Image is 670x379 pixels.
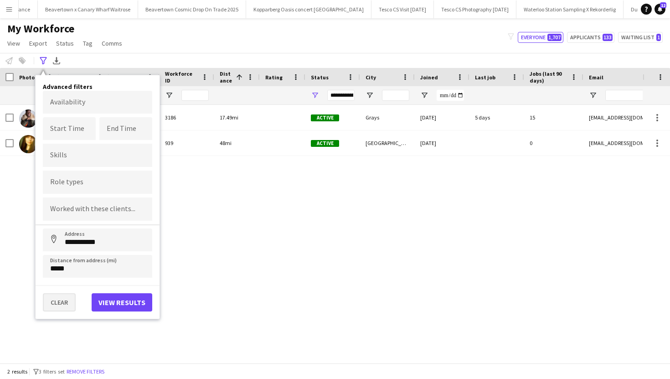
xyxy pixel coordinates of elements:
span: Joined [420,74,438,81]
input: Type to search skills... [50,151,145,159]
app-action-btn: Export XLSX [51,55,62,66]
button: View results [92,293,152,312]
button: Applicants133 [567,32,614,43]
button: Open Filter Menu [311,91,319,99]
span: First Name [65,74,93,81]
span: Photo [19,74,35,81]
span: Email [589,74,603,81]
a: Comms [98,37,126,49]
button: Tesco CS Photography [DATE] [434,0,516,18]
button: Clear [43,293,76,312]
button: Open Filter Menu [589,91,597,99]
div: [DATE] [415,130,469,156]
span: View [7,39,20,47]
button: Waiting list1 [618,32,663,43]
a: 12 [655,4,665,15]
img: Cordelia Kilic [19,135,37,153]
span: Status [56,39,74,47]
button: Kopparberg Oasis concert [GEOGRAPHIC_DATA] [246,0,371,18]
input: Type to search clients... [50,205,145,213]
button: Beavertown Cosmic Drop On Trade 2025 [138,0,246,18]
input: Joined Filter Input [437,90,464,101]
button: Remove filters [65,367,106,377]
span: Workforce ID [165,70,198,84]
div: Grays [360,105,415,130]
div: 5 days [469,105,524,130]
button: Open Filter Menu [165,91,173,99]
button: Tesco CS Visit [DATE] [371,0,434,18]
span: Last Name [115,74,142,81]
app-action-btn: Advanced filters [38,55,49,66]
input: City Filter Input [382,90,409,101]
a: Tag [79,37,96,49]
div: 0 [524,130,583,156]
span: Rating [265,74,283,81]
span: City [366,74,376,81]
button: Open Filter Menu [366,91,374,99]
span: Comms [102,39,122,47]
span: 3 filters set [39,368,65,375]
span: Last job [475,74,495,81]
span: Status [311,74,329,81]
span: 12 [660,2,666,8]
h4: Advanced filters [43,83,152,91]
span: 17.49mi [220,114,238,121]
span: 1,707 [547,34,562,41]
a: View [4,37,24,49]
span: 1 [656,34,661,41]
div: 15 [524,105,583,130]
input: Workforce ID Filter Input [181,90,209,101]
span: Active [311,114,339,121]
a: Status [52,37,77,49]
span: My Workforce [7,22,74,36]
button: Beavertown x Canary Wharf Waitrose [38,0,138,18]
img: Ayodele Adeniji [19,109,37,128]
span: Active [311,140,339,147]
a: Export [26,37,51,49]
input: Type to search role types... [50,178,145,187]
span: 48mi [220,140,232,146]
button: Open Filter Menu [420,91,428,99]
div: [GEOGRAPHIC_DATA] [360,130,415,156]
span: Export [29,39,47,47]
span: 133 [603,34,613,41]
div: 3186 [160,105,214,130]
span: Tag [83,39,93,47]
div: [DATE] [415,105,469,130]
button: Waterloo Station Sampling X Rekorderlig [516,0,624,18]
span: Jobs (last 90 days) [530,70,567,84]
button: Everyone1,707 [518,32,563,43]
div: 939 [160,130,214,156]
span: Distance [220,70,232,84]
